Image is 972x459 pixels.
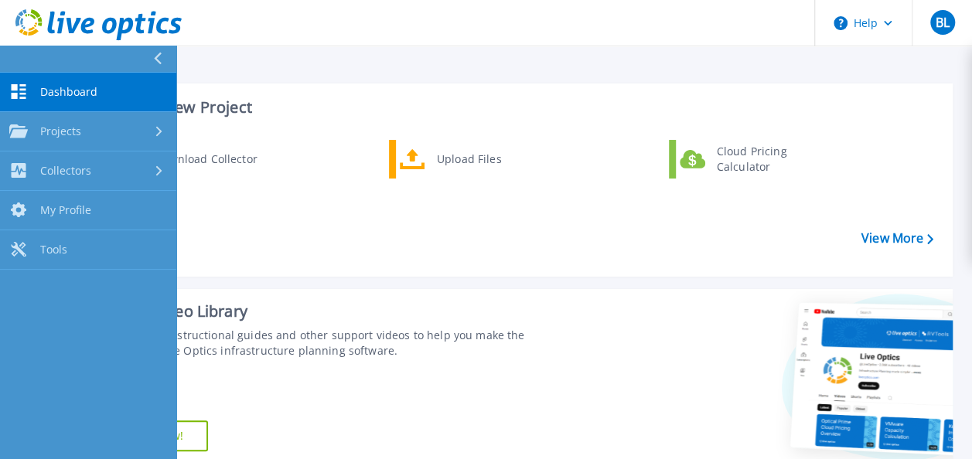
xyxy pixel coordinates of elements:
span: Projects [40,124,81,138]
div: Cloud Pricing Calculator [709,144,824,175]
a: Upload Files [389,140,547,178]
span: My Profile [40,203,91,217]
span: BL [935,16,949,29]
div: Support Video Library [90,301,547,321]
span: Tools [40,243,67,257]
a: Cloud Pricing Calculator [669,140,827,178]
div: Find tutorials, instructional guides and other support videos to help you make the most of your L... [90,328,547,359]
h3: Start a New Project [110,99,933,116]
a: Download Collector [109,140,268,178]
div: Upload Files [429,144,544,175]
span: Dashboard [40,85,97,99]
div: Download Collector [147,144,264,175]
a: View More [861,231,933,246]
span: Collectors [40,164,91,178]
